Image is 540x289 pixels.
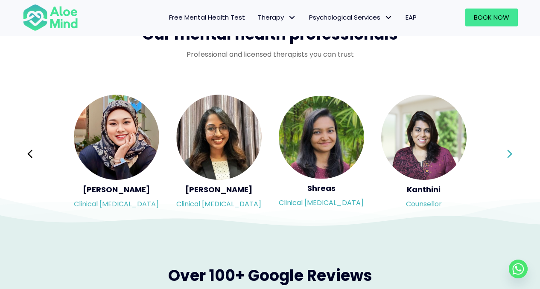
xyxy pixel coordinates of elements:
span: Psychological Services [309,13,393,22]
p: Professional and licensed therapists you can trust [23,49,518,59]
h5: Kanthini [381,184,467,195]
div: Slide 3 of 3 [74,94,159,214]
img: <h5>Shreas</h5><p>Clinical Psychologist</p> [279,96,364,179]
a: <h5>Kanthini</h5><p>Counsellor</p> KanthiniCounsellor [381,95,467,213]
span: Book Now [474,13,509,22]
span: Psychological Services: submenu [382,12,395,24]
a: Free Mental Health Test [163,9,251,26]
h5: [PERSON_NAME] [74,184,159,195]
a: Book Now [465,9,518,26]
img: <h5>Anita</h5><p>Clinical Psychologist</p> [176,95,262,180]
a: Whatsapp [509,260,528,278]
a: <h5>Yasmin</h5><p>Clinical Psychologist</p> [PERSON_NAME]Clinical [MEDICAL_DATA] [74,95,159,213]
span: Free Mental Health Test [169,13,245,22]
span: EAP [406,13,417,22]
img: Aloe mind Logo [23,3,78,32]
div: Slide 5 of 3 [279,94,364,214]
h5: Shreas [279,183,364,194]
h5: [PERSON_NAME] [176,184,262,195]
a: <h5>Shreas</h5><p>Clinical Psychologist</p> ShreasClinical [MEDICAL_DATA] [279,96,364,212]
span: Therapy: submenu [286,12,298,24]
div: Slide 6 of 3 [381,94,467,214]
span: Our mental health professionals [142,23,398,45]
a: Psychological ServicesPsychological Services: submenu [303,9,399,26]
span: Over 100+ Google Reviews [168,265,372,286]
a: TherapyTherapy: submenu [251,9,303,26]
a: EAP [399,9,423,26]
div: Slide 4 of 3 [176,94,262,214]
nav: Menu [89,9,423,26]
span: Therapy [258,13,296,22]
img: <h5>Kanthini</h5><p>Counsellor</p> [381,95,467,180]
a: <h5>Anita</h5><p>Clinical Psychologist</p> [PERSON_NAME]Clinical [MEDICAL_DATA] [176,95,262,213]
img: <h5>Yasmin</h5><p>Clinical Psychologist</p> [74,95,159,180]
